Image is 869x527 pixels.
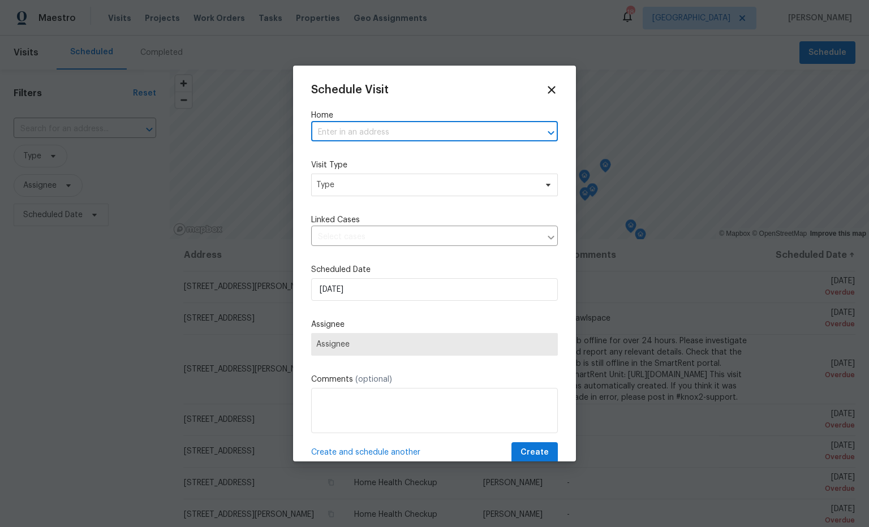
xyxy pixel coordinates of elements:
label: Visit Type [311,159,558,171]
label: Assignee [311,319,558,330]
span: Assignee [316,340,553,349]
button: Open [543,125,559,141]
button: Create [511,442,558,463]
span: Type [316,179,536,191]
label: Comments [311,374,558,385]
span: Close [545,84,558,96]
span: Create and schedule another [311,447,420,458]
span: Create [520,446,549,460]
label: Scheduled Date [311,264,558,275]
input: Enter in an address [311,124,526,141]
span: Linked Cases [311,214,360,226]
span: (optional) [355,375,392,383]
span: Schedule Visit [311,84,389,96]
input: M/D/YYYY [311,278,558,301]
label: Home [311,110,558,121]
input: Select cases [311,228,541,246]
